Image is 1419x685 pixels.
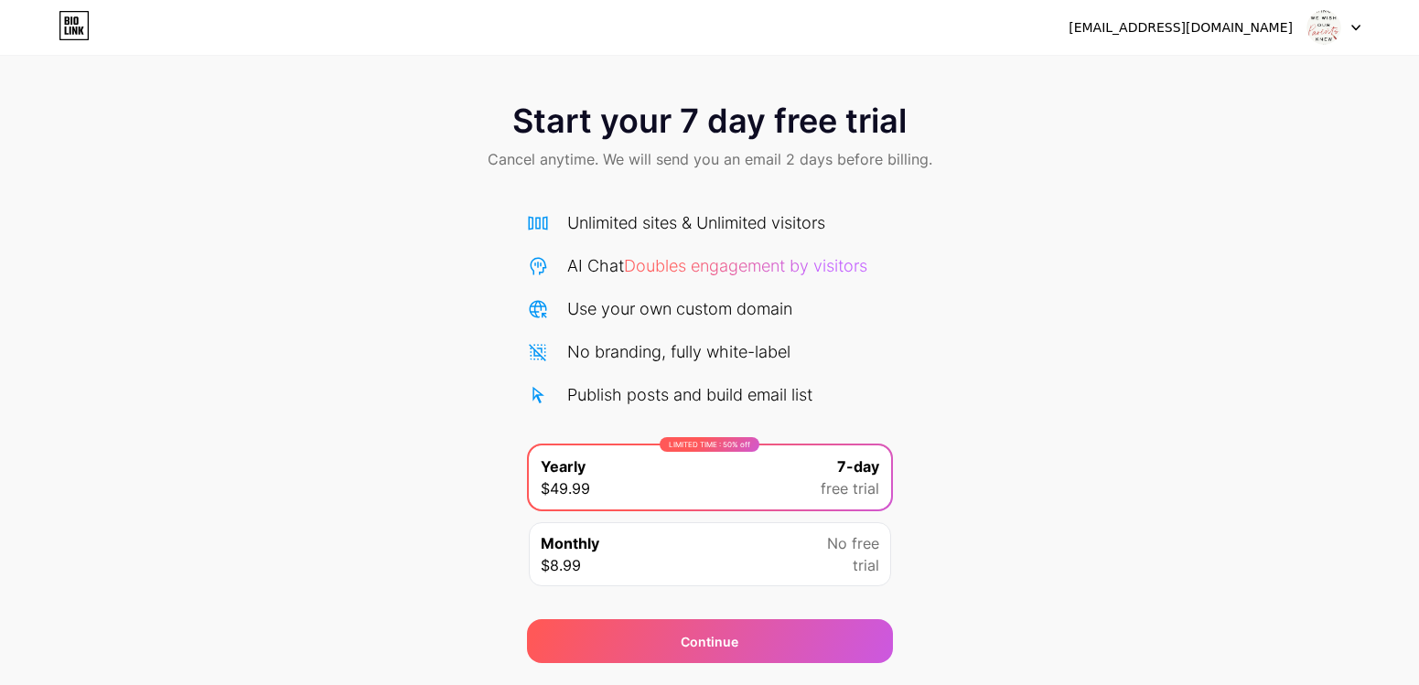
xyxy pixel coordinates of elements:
[541,477,590,499] span: $49.99
[567,339,790,364] div: No branding, fully white-label
[681,632,738,651] div: Continue
[567,210,825,235] div: Unlimited sites & Unlimited visitors
[837,455,879,477] span: 7-day
[541,455,586,477] span: Yearly
[827,532,879,554] span: No free
[541,532,599,554] span: Monthly
[567,382,812,407] div: Publish posts and build email list
[567,253,867,278] div: AI Chat
[541,554,581,576] span: $8.99
[624,256,867,275] span: Doubles engagement by visitors
[488,148,932,170] span: Cancel anytime. We will send you an email 2 days before billing.
[1069,18,1293,37] div: [EMAIL_ADDRESS][DOMAIN_NAME]
[512,102,907,139] span: Start your 7 day free trial
[853,554,879,576] span: trial
[660,437,759,452] div: LIMITED TIME : 50% off
[821,477,879,499] span: free trial
[567,296,792,321] div: Use your own custom domain
[1306,10,1341,45] img: Michael Chiasson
